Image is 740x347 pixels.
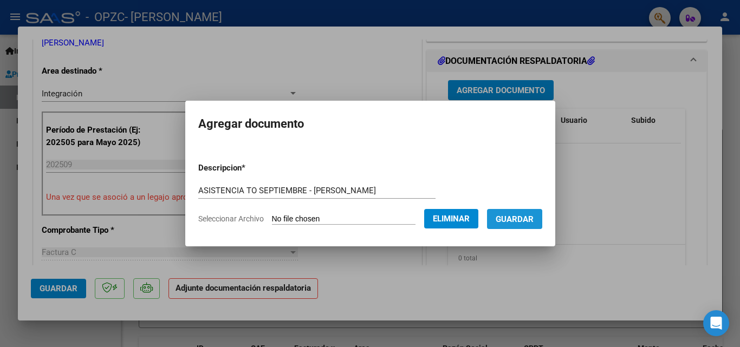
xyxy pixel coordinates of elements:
h2: Agregar documento [198,114,542,134]
button: Guardar [487,209,542,229]
span: Seleccionar Archivo [198,214,264,223]
span: Guardar [496,214,534,224]
div: Open Intercom Messenger [703,310,729,336]
p: Descripcion [198,162,302,174]
span: Eliminar [433,214,470,224]
button: Eliminar [424,209,478,228]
